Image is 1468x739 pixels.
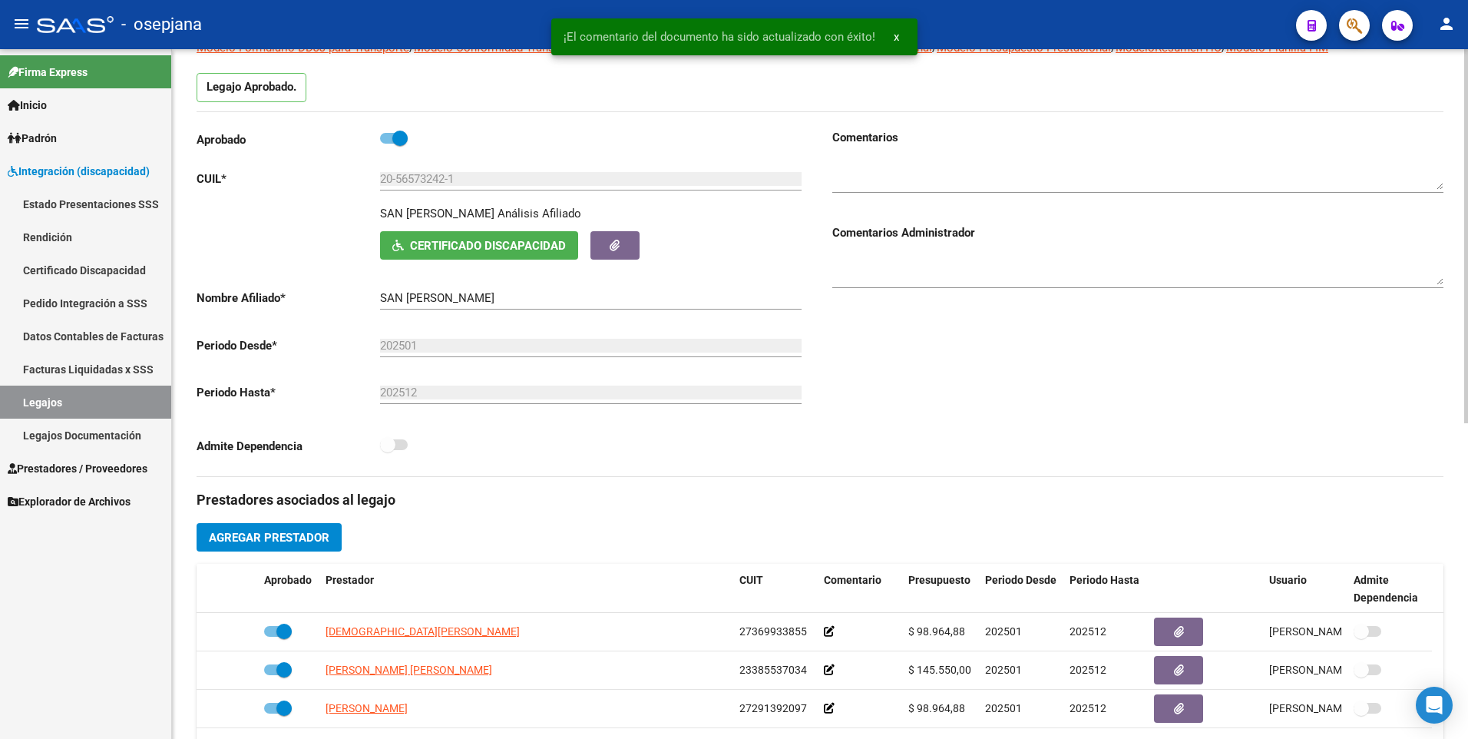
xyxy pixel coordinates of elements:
[985,625,1022,638] span: 202501
[326,702,408,714] span: [PERSON_NAME]
[326,625,520,638] span: [DEMOGRAPHIC_DATA][PERSON_NAME]
[8,97,47,114] span: Inicio
[908,625,965,638] span: $ 98.964,88
[1269,664,1390,676] span: [PERSON_NAME] [DATE]
[1269,574,1307,586] span: Usuario
[818,564,902,615] datatable-header-cell: Comentario
[1070,625,1106,638] span: 202512
[8,493,131,510] span: Explorador de Archivos
[197,290,380,307] p: Nombre Afiliado
[985,574,1056,586] span: Periodo Desde
[326,574,374,586] span: Prestador
[985,664,1022,676] span: 202501
[1070,574,1139,586] span: Periodo Hasta
[326,664,492,676] span: [PERSON_NAME] [PERSON_NAME]
[197,73,306,102] p: Legajo Aprobado.
[908,574,970,586] span: Presupuesto
[1416,687,1453,724] div: Open Intercom Messenger
[8,460,147,477] span: Prestadores / Proveedores
[197,131,380,148] p: Aprobado
[410,239,566,253] span: Certificado Discapacidad
[264,574,312,586] span: Aprobado
[258,564,319,615] datatable-header-cell: Aprobado
[121,8,202,41] span: - osepjana
[8,163,150,180] span: Integración (discapacidad)
[739,702,807,714] span: 27291392097
[1070,702,1106,714] span: 202512
[894,30,899,44] span: x
[380,231,578,260] button: Certificado Discapacidad
[832,129,1443,146] h3: Comentarios
[881,23,911,51] button: x
[985,702,1022,714] span: 202501
[908,664,971,676] span: $ 145.550,00
[733,564,818,615] datatable-header-cell: CUIT
[197,337,380,354] p: Periodo Desde
[1063,564,1148,615] datatable-header-cell: Periodo Hasta
[1263,564,1347,615] datatable-header-cell: Usuario
[498,205,581,222] div: Análisis Afiliado
[739,574,763,586] span: CUIT
[197,523,342,552] button: Agregar Prestador
[824,574,881,586] span: Comentario
[1354,574,1418,604] span: Admite Dependencia
[8,64,88,81] span: Firma Express
[197,171,380,187] p: CUIL
[380,205,494,222] p: SAN [PERSON_NAME]
[197,489,1443,511] h3: Prestadores asociados al legajo
[12,15,31,33] mat-icon: menu
[564,29,875,45] span: ¡El comentario del documento ha sido actualizado con éxito!
[8,130,57,147] span: Padrón
[1070,664,1106,676] span: 202512
[832,224,1443,241] h3: Comentarios Administrador
[1269,625,1390,638] span: [PERSON_NAME] [DATE]
[1437,15,1456,33] mat-icon: person
[197,384,380,401] p: Periodo Hasta
[979,564,1063,615] datatable-header-cell: Periodo Desde
[197,438,380,455] p: Admite Dependencia
[209,531,329,545] span: Agregar Prestador
[319,564,733,615] datatable-header-cell: Prestador
[1269,702,1390,714] span: [PERSON_NAME] [DATE]
[739,625,807,638] span: 27369933855
[902,564,979,615] datatable-header-cell: Presupuesto
[908,702,965,714] span: $ 98.964,88
[1347,564,1432,615] datatable-header-cell: Admite Dependencia
[739,664,807,676] span: 23385537034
